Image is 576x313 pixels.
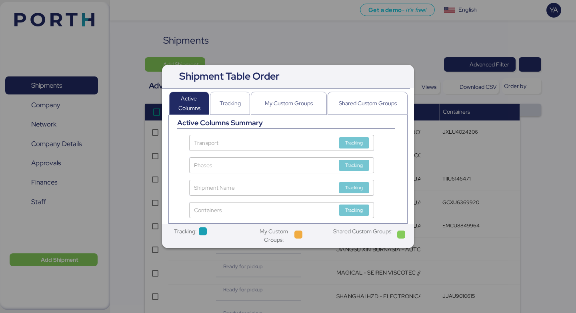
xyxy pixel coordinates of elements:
[265,98,313,108] div: My Custom Groups
[174,228,197,235] label: Tracking:
[333,228,393,235] label: Shared Custom Groups:
[179,70,280,83] span: Shipment Table Order
[220,98,241,108] div: Tracking
[176,94,202,113] div: Active Columns
[376,203,399,217] button: ContainersContainersTracking
[376,158,399,173] button: PhasesPhasesTracking
[376,136,399,150] button: TransportTransportTracking
[376,181,399,195] button: Shipment NameShipment NameTracking
[260,228,288,243] label: My Custom Groups:
[177,117,399,128] div: Active Columns Summary
[339,98,397,108] div: Shared Custom Groups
